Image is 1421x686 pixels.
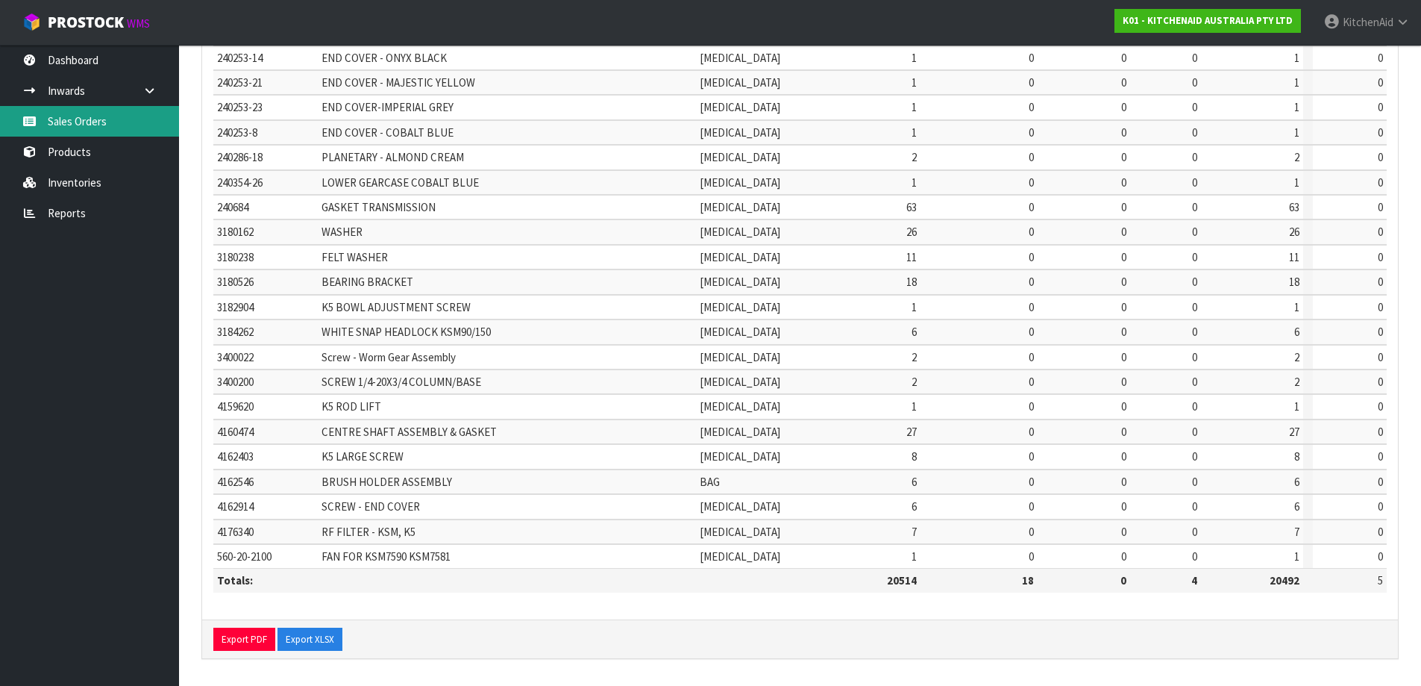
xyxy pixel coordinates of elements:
[1192,475,1197,489] span: 0
[700,375,780,389] span: [MEDICAL_DATA]
[321,250,388,264] span: FELT WASHER
[887,573,917,587] strong: 20514
[912,175,917,190] span: 1
[1192,549,1197,564] span: 0
[1378,475,1383,489] span: 0
[700,425,780,439] span: [MEDICAL_DATA]
[1378,325,1383,339] span: 0
[1378,150,1383,164] span: 0
[217,150,263,164] span: 240286-18
[1378,499,1383,514] span: 0
[912,475,917,489] span: 6
[1029,275,1034,289] span: 0
[217,125,257,140] span: 240253-8
[1029,325,1034,339] span: 0
[1294,499,1299,514] span: 6
[1378,573,1383,587] span: 5
[700,100,780,114] span: [MEDICAL_DATA]
[1378,225,1383,239] span: 0
[1289,275,1299,289] span: 18
[1294,449,1299,464] span: 8
[1192,250,1197,264] span: 0
[1289,200,1299,214] span: 63
[1191,573,1197,587] strong: 4
[700,549,780,564] span: [MEDICAL_DATA]
[1294,100,1299,114] span: 1
[1121,549,1126,564] span: 0
[1123,14,1293,27] strong: K01 - KITCHENAID AUSTRALIA PTY LTD
[912,100,917,114] span: 1
[700,325,780,339] span: [MEDICAL_DATA]
[217,375,254,389] span: 3400200
[1029,200,1034,214] span: 0
[1294,300,1299,314] span: 1
[906,225,917,239] span: 26
[912,549,917,564] span: 1
[1343,15,1393,29] span: KitchenAid
[1192,399,1197,414] span: 0
[217,51,263,65] span: 240253-14
[912,150,917,164] span: 2
[1378,51,1383,65] span: 0
[1294,51,1299,65] span: 1
[321,75,475,90] span: END COVER - MAJESTIC YELLOW
[1121,225,1126,239] span: 0
[1294,549,1299,564] span: 1
[321,200,436,214] span: GASKET TRANSMISSION
[321,425,497,439] span: CENTRE SHAFT ASSEMBLY & GASKET
[700,300,780,314] span: [MEDICAL_DATA]
[1022,573,1034,587] strong: 18
[1029,300,1034,314] span: 0
[1029,425,1034,439] span: 0
[1029,250,1034,264] span: 0
[1192,150,1197,164] span: 0
[1378,275,1383,289] span: 0
[1029,350,1034,364] span: 0
[1192,275,1197,289] span: 0
[217,175,263,190] span: 240354-26
[1121,425,1126,439] span: 0
[321,549,451,564] span: FAN FOR KSM7590 KSM7581
[1121,75,1126,90] span: 0
[321,100,454,114] span: END COVER-IMPERIAL GREY
[48,13,124,32] span: ProStock
[217,100,263,114] span: 240253-23
[217,475,254,489] span: 4162546
[912,525,917,539] span: 7
[912,125,917,140] span: 1
[906,250,917,264] span: 11
[321,125,454,140] span: END COVER - COBALT BLUE
[1294,325,1299,339] span: 6
[1029,100,1034,114] span: 0
[1121,449,1126,464] span: 0
[700,350,780,364] span: [MEDICAL_DATA]
[1029,375,1034,389] span: 0
[906,425,917,439] span: 27
[217,399,254,414] span: 4159620
[1378,75,1383,90] span: 0
[1029,175,1034,190] span: 0
[1029,499,1034,514] span: 0
[321,150,464,164] span: PLANETARY - ALMOND CREAM
[912,499,917,514] span: 6
[1121,125,1126,140] span: 0
[1378,250,1383,264] span: 0
[1378,525,1383,539] span: 0
[1270,573,1299,587] strong: 20492
[1378,399,1383,414] span: 0
[217,425,254,439] span: 4160474
[1121,250,1126,264] span: 0
[217,250,254,264] span: 3180238
[1378,549,1383,564] span: 0
[321,175,479,190] span: LOWER GEARCASE COBALT BLUE
[1294,525,1299,539] span: 7
[906,200,917,214] span: 63
[1029,475,1034,489] span: 0
[1121,175,1126,190] span: 0
[700,175,780,190] span: [MEDICAL_DATA]
[321,300,471,314] span: K5 BOWL ADJUSTMENT SCREW
[277,628,342,652] button: Export XLSX
[321,51,447,65] span: END COVER - ONYX BLACK
[213,628,275,652] button: Export PDF
[217,225,254,239] span: 3180162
